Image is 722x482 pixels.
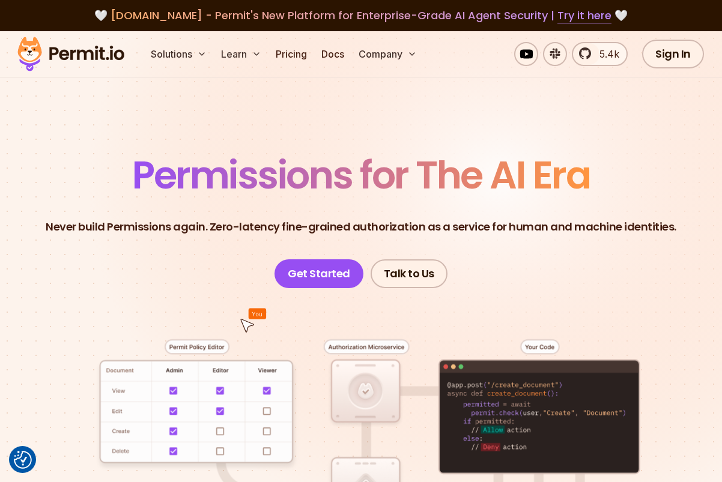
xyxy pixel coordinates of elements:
[146,42,211,66] button: Solutions
[216,42,266,66] button: Learn
[132,148,590,202] span: Permissions for The AI Era
[371,259,447,288] a: Talk to Us
[14,451,32,469] img: Revisit consent button
[557,8,611,23] a: Try it here
[46,218,676,235] p: Never build Permissions again. Zero-latency fine-grained authorization as a service for human and...
[317,42,349,66] a: Docs
[111,8,611,23] span: [DOMAIN_NAME] - Permit's New Platform for Enterprise-Grade AI Agent Security |
[29,7,693,24] div: 🤍 🤍
[354,42,422,66] button: Company
[14,451,32,469] button: Consent Preferences
[12,34,130,74] img: Permit logo
[271,42,312,66] a: Pricing
[275,259,363,288] a: Get Started
[642,40,704,68] a: Sign In
[572,42,628,66] a: 5.4k
[592,47,619,61] span: 5.4k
